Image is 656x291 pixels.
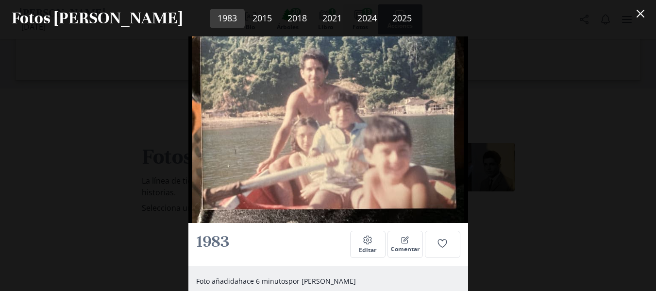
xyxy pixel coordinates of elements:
button: Close [631,4,650,23]
a: 2018 [280,9,315,28]
span: Comentar [391,246,420,253]
button: Comentar [387,231,423,258]
span: Editar [359,247,376,254]
h2: Fotos [PERSON_NAME] [12,8,183,29]
p: Foto añadida por [PERSON_NAME] [196,276,451,286]
a: 2024 [350,9,385,28]
span: 12 de octubre de 2025 [238,276,288,286]
a: 2025 [385,9,420,28]
a: 2021 [315,9,350,28]
a: 2015 [245,9,280,28]
a: 1983 [210,9,245,28]
button: Editar [350,231,386,258]
h2: 1983 [196,231,346,253]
